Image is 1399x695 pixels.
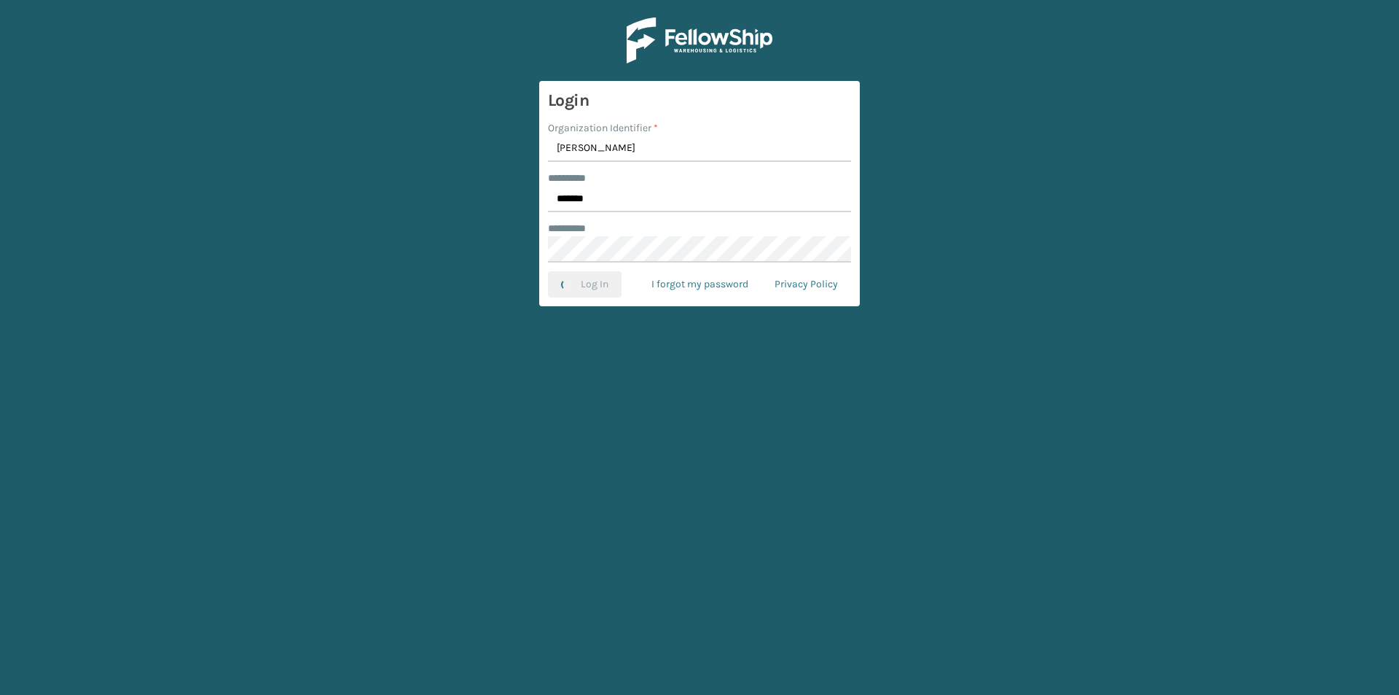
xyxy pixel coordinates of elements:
[548,271,622,298] button: Log In
[548,90,851,112] h3: Login
[761,271,851,298] a: Privacy Policy
[548,120,658,136] label: Organization Identifier
[627,18,772,63] img: Logo
[638,271,761,298] a: I forgot my password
